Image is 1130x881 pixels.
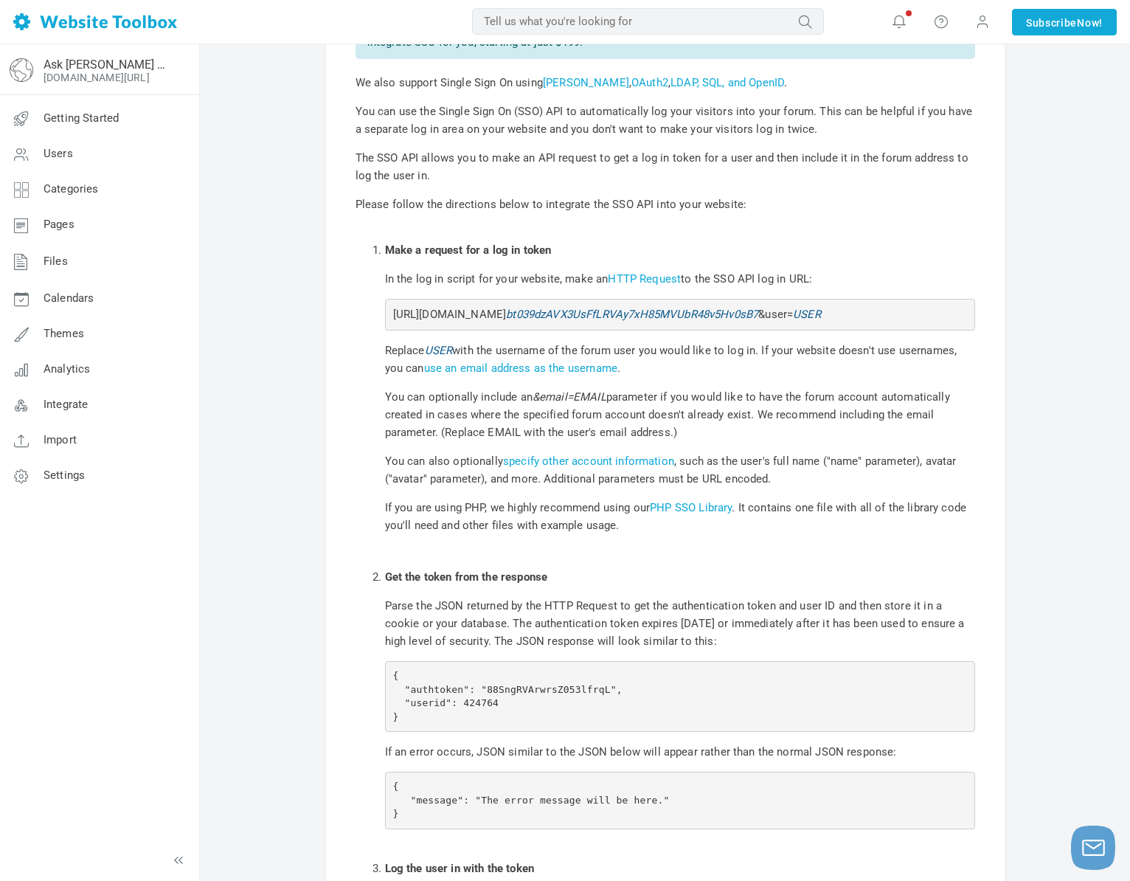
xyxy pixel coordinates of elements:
[385,499,975,534] p: If you are using PHP, we highly recommend using our . It contains one file with all of the librar...
[1077,15,1103,31] span: Now!
[385,772,975,829] pre: { "message": "The error message will be here." }
[533,390,606,404] i: &email=EMAIL
[385,860,975,877] p: Log the user in with the token
[543,76,629,89] a: [PERSON_NAME]
[44,111,119,125] span: Getting Started
[1012,9,1117,35] a: SubscribeNow!
[356,74,975,91] p: We also support Single Sign On using , , .
[503,455,674,468] a: specify other account information
[44,255,68,268] span: Files
[385,568,975,586] p: Get the token from the response
[793,308,821,321] span: USER
[44,58,172,72] a: Ask [PERSON_NAME] & [PERSON_NAME]
[44,362,90,376] span: Analytics
[44,433,77,446] span: Import
[385,388,975,441] p: You can optionally include an parameter if you would like to have the forum account automatically...
[1071,826,1115,870] button: Launch chat
[385,661,975,732] pre: { "authtoken": "88SngRVArwrsZ053lfrqL", "userid": 424764 }
[631,76,668,89] a: OAuth2
[44,327,84,340] span: Themes
[385,342,975,377] p: Replace with the username of the forum user you would like to log in. If your website doesn't use...
[44,398,88,411] span: Integrate
[385,224,975,551] li: In the log in script for your website, make an to the SSO API log in URL:
[44,72,150,83] a: [DOMAIN_NAME][URL]
[670,76,784,89] a: LDAP, SQL, and OpenID
[385,743,975,761] p: If an error occurs, JSON similar to the JSON below will appear rather than the normal JSON response:
[424,362,617,375] a: use an email address as the username
[650,501,732,514] a: PHP SSO Library
[356,103,975,138] p: You can use the Single Sign On (SSO) API to automatically log your visitors into your forum. This...
[44,218,74,231] span: Pages
[44,147,73,160] span: Users
[44,291,94,305] span: Calendars
[385,241,975,259] p: Make a request for a log in token
[472,8,824,35] input: Tell us what you're looking for
[356,196,975,213] p: Please follow the directions below to integrate the SSO API into your website:
[356,149,975,184] p: The SSO API allows you to make an API request to get a log in token for a user and then include i...
[608,272,681,286] a: HTTP Request
[44,182,99,196] span: Categories
[506,308,758,321] span: bt039dzAVX3UsFfLRVAy7xH85MVUbR48v5Hv0sB7
[44,469,85,482] span: Settings
[385,452,975,488] p: You can also optionally , such as the user's full name ("name" parameter), avatar ("avatar" param...
[10,58,33,82] img: globe-icon.png
[385,551,975,843] li: Parse the JSON returned by the HTTP Request to get the authentication token and user ID and then ...
[425,344,453,357] span: USER
[385,299,975,331] div: [URL][DOMAIN_NAME] &user=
